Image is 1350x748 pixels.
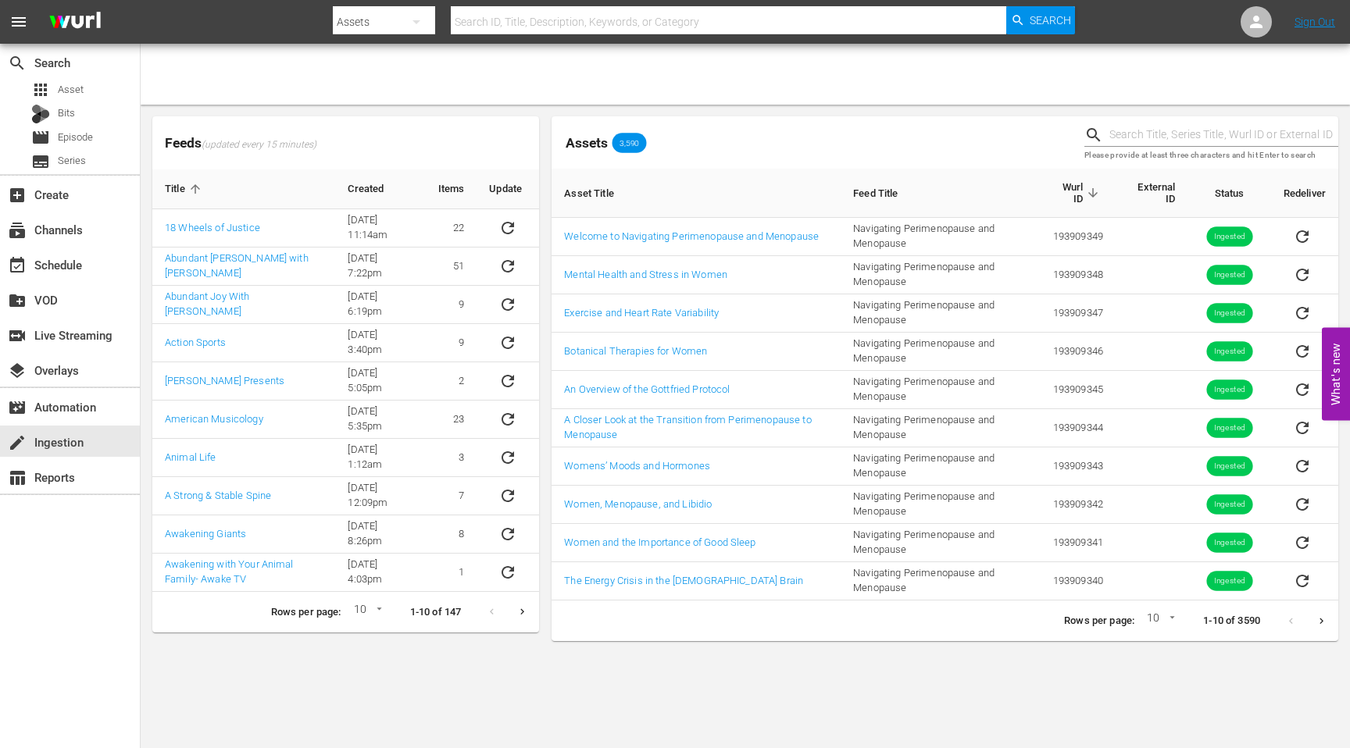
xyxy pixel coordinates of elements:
[1206,422,1252,434] span: Ingested
[37,4,112,41] img: ans4CAIJ8jUAAAAAAAAAAAAAAAAAAAAAAAAgQb4GAAAAAAAAAAAAAAAAAAAAAAAAJMjXAAAAAAAAAAAAAAAAAAAAAAAAgAT5G...
[564,536,755,548] a: Women and the Importance of Good Sleep
[507,597,537,627] button: Next page
[1038,256,1116,294] td: 193909348
[1206,384,1252,396] span: Ingested
[1038,524,1116,562] td: 193909341
[58,105,75,121] span: Bits
[841,371,1038,409] td: Navigating Perimenopause and Menopause
[165,451,216,463] a: Animal Life
[335,477,425,515] td: [DATE] 12:09pm
[1206,575,1252,587] span: Ingested
[1295,16,1335,28] a: Sign Out
[165,490,271,501] a: A Strong & Stable Spine
[1206,269,1252,281] span: Ingested
[1206,461,1252,472] span: Ingested
[426,324,477,362] td: 9
[426,286,477,324] td: 9
[564,345,707,357] a: Botanical Therapies for Women
[31,105,50,123] div: Bits
[1306,606,1337,636] button: Next page
[165,337,226,348] a: Action Sports
[165,375,284,386] a: [PERSON_NAME] Presents
[1322,328,1350,421] button: Open Feedback Widget
[841,169,1038,218] th: Feed Title
[152,130,539,156] span: Feeds
[165,528,246,540] a: Awakening Giants
[9,12,28,31] span: menu
[8,398,27,417] span: Automation
[165,413,263,425] a: American Musicology
[1206,499,1252,511] span: Ingested
[410,605,462,620] p: 1-10 of 147
[271,605,341,620] p: Rows per page:
[841,447,1038,486] td: Navigating Perimenopause and Menopause
[612,138,646,148] span: 3,590
[8,186,27,205] span: Create
[426,515,477,554] td: 8
[477,169,539,209] th: Update
[165,222,260,233] a: 18 Wheels of Justice
[1206,308,1252,319] span: Ingested
[152,169,539,592] table: sticky table
[165,558,294,585] a: Awakening with Your Animal Family- Awake TV
[564,460,710,472] a: Womens’ Moods and Hormones
[1206,346,1252,358] span: Ingested
[564,414,811,440] a: A Closer Look at the Transition from Perimenopause to Menopause
[335,362,425,401] td: [DATE] 5:05pm
[426,477,477,515] td: 7
[8,221,27,240] span: Channels
[841,256,1038,294] td: Navigating Perimenopause and Menopause
[8,362,27,380] span: Overlays
[1038,562,1116,600] td: 193909340
[564,383,730,395] a: An Overview of the Gottfried Protocol
[58,130,93,145] span: Episode
[1038,218,1116,256] td: 193909349
[1006,6,1075,34] button: Search
[841,294,1038,333] td: Navigating Perimenopause and Menopause
[564,498,712,510] a: Women, Menopause, and Libidio
[564,186,634,200] span: Asset Title
[335,248,425,286] td: [DATE] 7:22pm
[566,135,608,151] span: Assets
[335,286,425,324] td: [DATE] 6:19pm
[841,409,1038,447] td: Navigating Perimenopause and Menopause
[165,182,205,196] span: Title
[165,252,309,279] a: Abundant [PERSON_NAME] with [PERSON_NAME]
[426,554,477,592] td: 1
[1038,333,1116,371] td: 193909346
[1141,609,1178,632] div: 10
[1084,149,1338,162] p: Please provide at least three characters and hit Enter to search
[31,80,50,99] span: Asset
[1038,486,1116,524] td: 193909342
[8,468,27,487] span: Reports
[8,291,27,310] span: VOD
[552,169,1338,600] table: sticky table
[1203,614,1260,629] p: 1-10 of 3590
[1271,169,1338,218] th: Redeliver
[335,401,425,439] td: [DATE] 5:35pm
[1206,537,1252,549] span: Ingested
[165,290,249,317] a: Abundant Joy With [PERSON_NAME]
[1038,447,1116,486] td: 193909343
[58,153,86,169] span: Series
[426,169,477,209] th: Items
[1109,123,1338,147] input: Search Title, Series Title, Wurl ID or External ID
[335,439,425,477] td: [DATE] 1:12am
[426,209,477,248] td: 22
[564,269,727,280] a: Mental Health and Stress in Women
[564,575,803,586] a: The Energy Crisis in the [DEMOGRAPHIC_DATA] Brain
[426,439,477,477] td: 3
[348,600,385,624] div: 10
[8,54,27,73] span: Search
[1038,371,1116,409] td: 193909345
[8,256,27,275] span: Schedule
[1206,231,1252,243] span: Ingested
[841,524,1038,562] td: Navigating Perimenopause and Menopause
[841,218,1038,256] td: Navigating Perimenopause and Menopause
[1038,409,1116,447] td: 193909344
[202,139,316,151] span: (updated every 15 minutes)
[8,433,27,452] span: Ingestion
[335,515,425,554] td: [DATE] 8:26pm
[564,230,819,242] a: Welcome to Navigating Perimenopause and Menopause
[31,152,50,171] span: Series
